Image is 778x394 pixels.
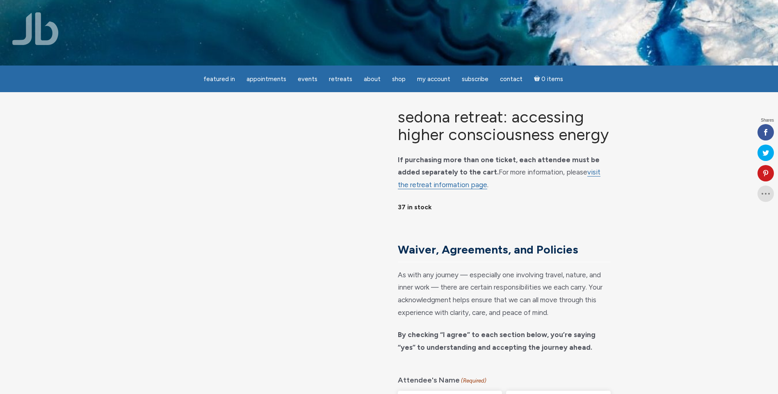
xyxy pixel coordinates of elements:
[761,118,774,122] span: Shares
[242,71,291,87] a: Appointments
[500,75,522,83] span: Contact
[462,75,488,83] span: Subscribe
[398,269,610,319] p: As with any journey — especially one involving travel, nature, and inner work — there are certain...
[398,156,600,177] strong: If purchasing more than one ticket, each attendee must be added separately to the cart.
[387,71,411,87] a: Shop
[392,75,406,83] span: Shop
[417,75,450,83] span: My Account
[364,75,381,83] span: About
[246,75,286,83] span: Appointments
[398,109,610,144] h1: Sedona Retreat: Accessing Higher Consciousness Energy
[12,12,59,45] img: Jamie Butler. The Everyday Medium
[457,71,493,87] a: Subscribe
[198,71,240,87] a: featured in
[203,75,235,83] span: featured in
[534,75,542,83] i: Cart
[412,71,455,87] a: My Account
[398,201,610,214] p: 37 in stock
[529,70,568,87] a: Cart0 items
[398,154,610,191] p: For more information, please .
[293,71,322,87] a: Events
[359,71,386,87] a: About
[329,75,352,83] span: Retreats
[541,76,563,82] span: 0 items
[398,243,604,257] h3: Waiver, Agreements, and Policies
[398,331,595,351] b: By checking “I agree” to each section below, you’re saying “yes” to understanding and accepting t...
[398,370,610,387] legend: Attendee's Name
[324,71,357,87] a: Retreats
[298,75,317,83] span: Events
[495,71,527,87] a: Contact
[461,375,487,387] span: (Required)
